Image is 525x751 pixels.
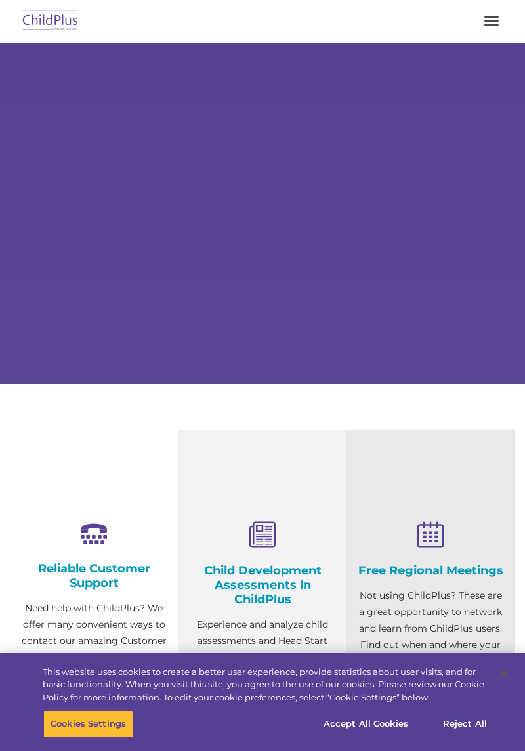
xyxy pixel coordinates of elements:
button: Cookies Settings [43,710,133,738]
button: Accept All Cookies [316,710,415,738]
h4: Free Regional Meetings [356,563,505,578]
img: ChildPlus by Procare Solutions [20,6,81,37]
h4: Child Development Assessments in ChildPlus [188,563,337,607]
h4: Reliable Customer Support [20,561,169,590]
p: Experience and analyze child assessments and Head Start data management in one system with zero c... [188,616,337,715]
p: Need help with ChildPlus? We offer many convenient ways to contact our amazing Customer Support r... [20,600,169,715]
p: Not using ChildPlus? These are a great opportunity to network and learn from ChildPlus users. Fin... [356,588,505,686]
button: Close [490,659,518,688]
div: This website uses cookies to create a better user experience, provide statistics about user visit... [43,666,488,704]
button: Reject All [424,710,506,738]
